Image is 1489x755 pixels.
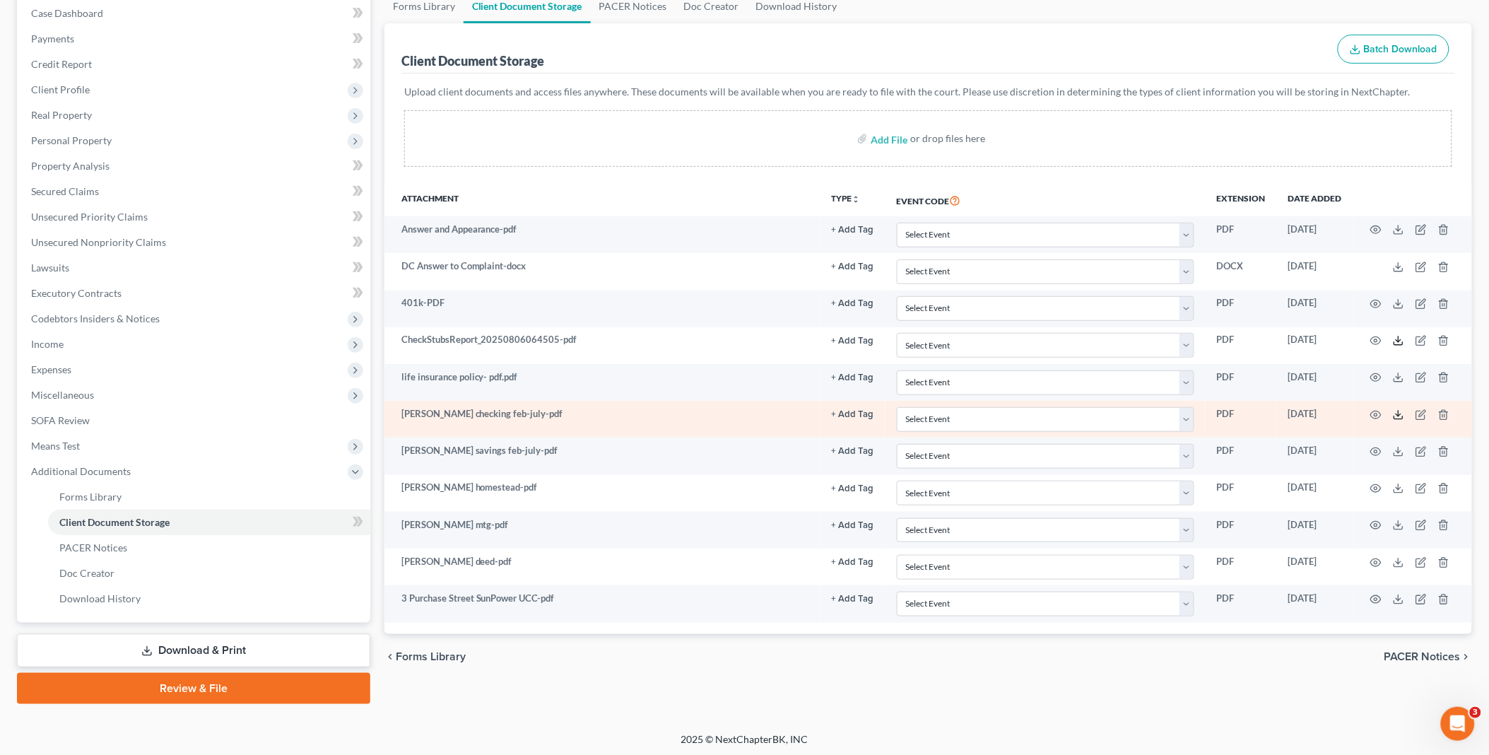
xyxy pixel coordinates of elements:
th: Date added [1277,184,1353,216]
span: Real Property [31,109,92,121]
td: Answer and Appearance-pdf [384,216,820,253]
span: Payments [31,33,74,45]
span: PACER Notices [1384,651,1461,662]
td: [DATE] [1277,549,1353,585]
td: [PERSON_NAME] checking feb-july-pdf [384,401,820,438]
td: [DATE] [1277,475,1353,512]
td: life insurance policy- pdf.pdf [384,364,820,401]
span: Batch Download [1364,43,1437,55]
div: Client Document Storage [401,52,545,69]
td: CheckStubsReport_20250806064505-pdf [384,327,820,364]
td: [DATE] [1277,291,1353,327]
td: [DATE] [1277,364,1353,401]
button: + Add Tag [832,410,874,419]
a: + Add Tag [832,518,874,532]
span: Miscellaneous [31,389,94,401]
span: Doc Creator [59,567,114,579]
span: 3 [1470,707,1481,718]
a: Unsecured Priority Claims [20,204,370,230]
span: Credit Report [31,58,92,70]
span: Expenses [31,363,71,375]
td: [DATE] [1277,401,1353,438]
td: [DATE] [1277,327,1353,364]
button: + Add Tag [832,299,874,308]
a: PACER Notices [48,535,370,561]
button: TYPEunfold_more [832,194,861,204]
td: PDF [1206,549,1277,585]
td: PDF [1206,475,1277,512]
span: Unsecured Nonpriority Claims [31,236,166,248]
td: DOCX [1206,253,1277,290]
button: + Add Tag [832,558,874,567]
span: Lawsuits [31,262,69,274]
span: Download History [59,592,141,604]
button: Batch Download [1338,35,1449,64]
button: + Add Tag [832,595,874,604]
a: + Add Tag [832,555,874,568]
span: Case Dashboard [31,7,103,19]
span: SOFA Review [31,414,90,426]
button: + Add Tag [832,484,874,493]
i: chevron_left [384,651,396,662]
td: [DATE] [1277,438,1353,474]
span: Client Profile [31,83,90,95]
td: PDF [1206,327,1277,364]
td: PDF [1206,216,1277,253]
span: Means Test [31,440,80,452]
span: Forms Library [396,651,466,662]
a: Credit Report [20,52,370,77]
td: [PERSON_NAME] savings feb-july-pdf [384,438,820,474]
a: Download History [48,586,370,611]
a: + Add Tag [832,223,874,236]
td: [DATE] [1277,253,1353,290]
a: + Add Tag [832,444,874,457]
span: Secured Claims [31,185,99,197]
td: PDF [1206,585,1277,622]
th: Event Code [885,184,1206,216]
button: + Add Tag [832,373,874,382]
span: Codebtors Insiders & Notices [31,312,160,324]
span: Executory Contracts [31,287,122,299]
a: + Add Tag [832,259,874,273]
span: Client Document Storage [59,516,170,528]
td: PDF [1206,401,1277,438]
span: Forms Library [59,491,122,503]
a: Case Dashboard [20,1,370,26]
td: PDF [1206,291,1277,327]
i: chevron_right [1461,651,1472,662]
button: + Add Tag [832,447,874,456]
a: Download & Print [17,634,370,667]
a: Lawsuits [20,255,370,281]
td: [DATE] [1277,585,1353,622]
td: [PERSON_NAME] mtg-pdf [384,512,820,549]
td: 401k-PDF [384,291,820,327]
iframe: Intercom live chat [1441,707,1475,741]
td: PDF [1206,438,1277,474]
a: Doc Creator [48,561,370,586]
span: Income [31,338,64,350]
a: + Add Tag [832,333,874,346]
span: Unsecured Priority Claims [31,211,148,223]
a: + Add Tag [832,592,874,605]
th: Extension [1206,184,1277,216]
td: [PERSON_NAME] deed-pdf [384,549,820,585]
a: Property Analysis [20,153,370,179]
button: PACER Notices chevron_right [1384,651,1472,662]
td: [DATE] [1277,512,1353,549]
a: Review & File [17,673,370,704]
button: + Add Tag [832,521,874,530]
span: Property Analysis [31,160,110,172]
p: Upload client documents and access files anywhere. These documents will be available when you are... [404,85,1452,99]
button: + Add Tag [832,226,874,235]
a: Payments [20,26,370,52]
th: Attachment [384,184,820,216]
a: SOFA Review [20,408,370,433]
td: [DATE] [1277,216,1353,253]
td: [PERSON_NAME] homestead-pdf [384,475,820,512]
a: Executory Contracts [20,281,370,306]
a: Forms Library [48,484,370,510]
td: 3 Purchase Street SunPower UCC-pdf [384,585,820,622]
a: + Add Tag [832,407,874,421]
a: Client Document Storage [48,510,370,535]
span: Additional Documents [31,465,131,477]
